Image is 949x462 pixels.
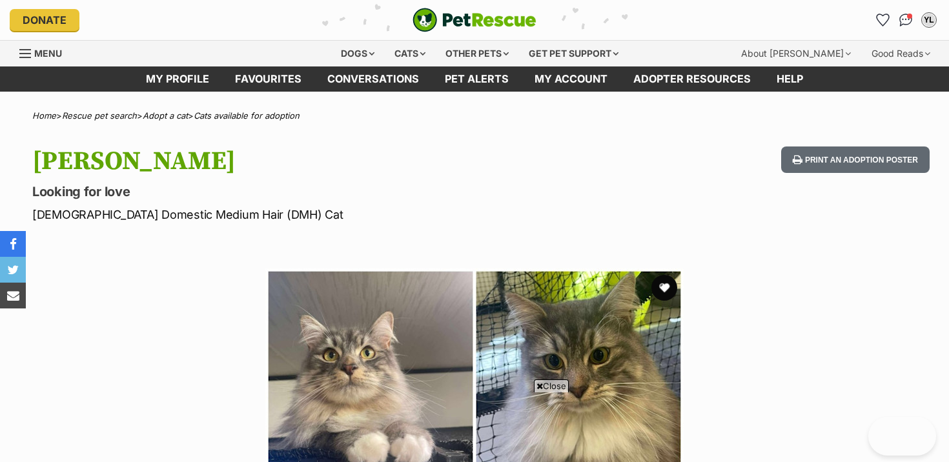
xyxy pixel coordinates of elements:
img: chat-41dd97257d64d25036548639549fe6c8038ab92f7586957e7f3b1b290dea8141.svg [899,14,913,26]
a: My account [522,66,620,92]
a: Rescue pet search [62,110,137,121]
a: Cats available for adoption [194,110,300,121]
p: Looking for love [32,183,578,201]
a: Pet alerts [432,66,522,92]
a: Home [32,110,56,121]
span: Menu [34,48,62,59]
ul: Account quick links [872,10,939,30]
a: Help [764,66,816,92]
a: Donate [10,9,79,31]
div: Cats [385,41,434,66]
a: Adopter resources [620,66,764,92]
iframe: Help Scout Beacon - Open [868,417,936,456]
button: Print an adoption poster [781,146,930,173]
span: Close [534,379,569,392]
a: My profile [133,66,222,92]
a: Menu [19,41,71,64]
div: Other pets [436,41,518,66]
button: favourite [651,275,677,301]
div: Get pet support [520,41,628,66]
a: Conversations [895,10,916,30]
a: Favourites [222,66,314,92]
div: YL [923,14,935,26]
img: logo-cat-932fe2b9b8326f06289b0f2fb663e598f794de774fb13d1741a6617ecf9a85b4.svg [413,8,536,32]
div: About [PERSON_NAME] [732,41,860,66]
a: PetRescue [413,8,536,32]
div: Dogs [332,41,383,66]
p: [DEMOGRAPHIC_DATA] Domestic Medium Hair (DMH) Cat [32,206,578,223]
a: Favourites [872,10,893,30]
iframe: Advertisement [240,397,709,456]
div: Good Reads [862,41,939,66]
a: Adopt a cat [143,110,188,121]
a: conversations [314,66,432,92]
button: My account [919,10,939,30]
h1: [PERSON_NAME] [32,146,578,176]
